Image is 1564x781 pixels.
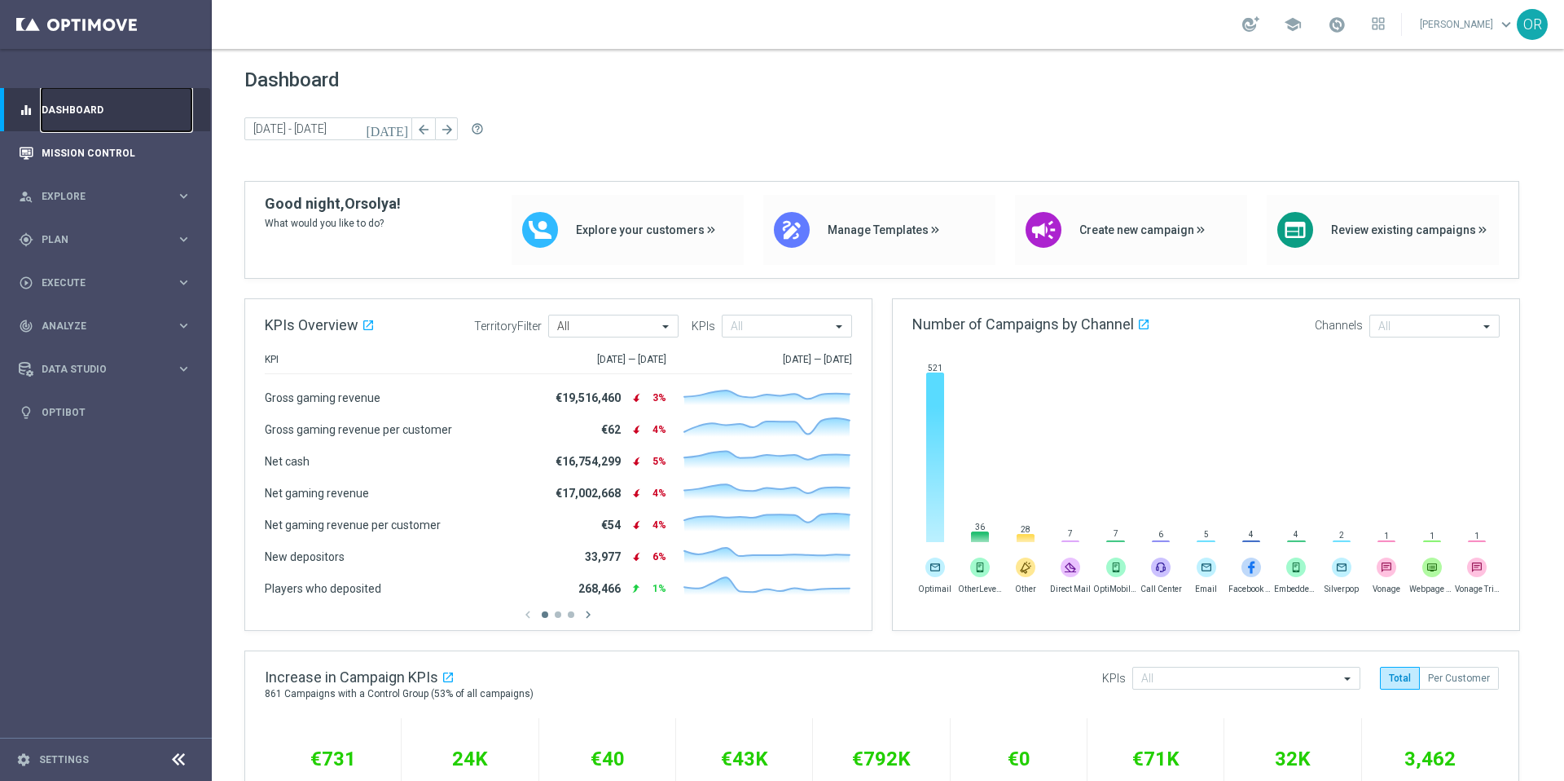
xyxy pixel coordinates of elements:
[19,362,176,377] div: Data Studio
[19,88,191,131] div: Dashboard
[42,278,176,288] span: Execute
[18,104,192,117] button: equalizer Dashboard
[19,276,33,290] i: play_circle_outline
[18,233,192,246] button: gps_fixed Plan keyboard_arrow_right
[1517,9,1548,40] div: OR
[18,276,192,289] button: play_circle_outline Execute keyboard_arrow_right
[19,276,176,290] div: Execute
[19,232,33,247] i: gps_fixed
[176,275,191,290] i: keyboard_arrow_right
[1418,12,1517,37] a: [PERSON_NAME]keyboard_arrow_down
[42,321,176,331] span: Analyze
[42,192,176,201] span: Explore
[18,320,192,333] button: track_changes Analyze keyboard_arrow_right
[176,318,191,333] i: keyboard_arrow_right
[176,361,191,377] i: keyboard_arrow_right
[42,131,191,174] a: Mission Control
[39,755,89,765] a: Settings
[42,88,191,131] a: Dashboard
[19,103,33,117] i: equalizer
[18,406,192,419] button: lightbulb Optibot
[19,319,33,333] i: track_changes
[19,189,33,204] i: person_search
[19,405,33,420] i: lightbulb
[176,232,191,247] i: keyboard_arrow_right
[16,752,31,767] i: settings
[1497,15,1515,33] span: keyboard_arrow_down
[19,189,176,204] div: Explore
[42,364,176,374] span: Data Studio
[1284,15,1302,33] span: school
[42,390,191,434] a: Optibot
[19,232,176,247] div: Plan
[18,190,192,203] button: person_search Explore keyboard_arrow_right
[19,390,191,434] div: Optibot
[19,319,176,333] div: Analyze
[19,131,191,174] div: Mission Control
[176,188,191,204] i: keyboard_arrow_right
[18,363,192,376] button: Data Studio keyboard_arrow_right
[42,235,176,245] span: Plan
[18,147,192,160] button: Mission Control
